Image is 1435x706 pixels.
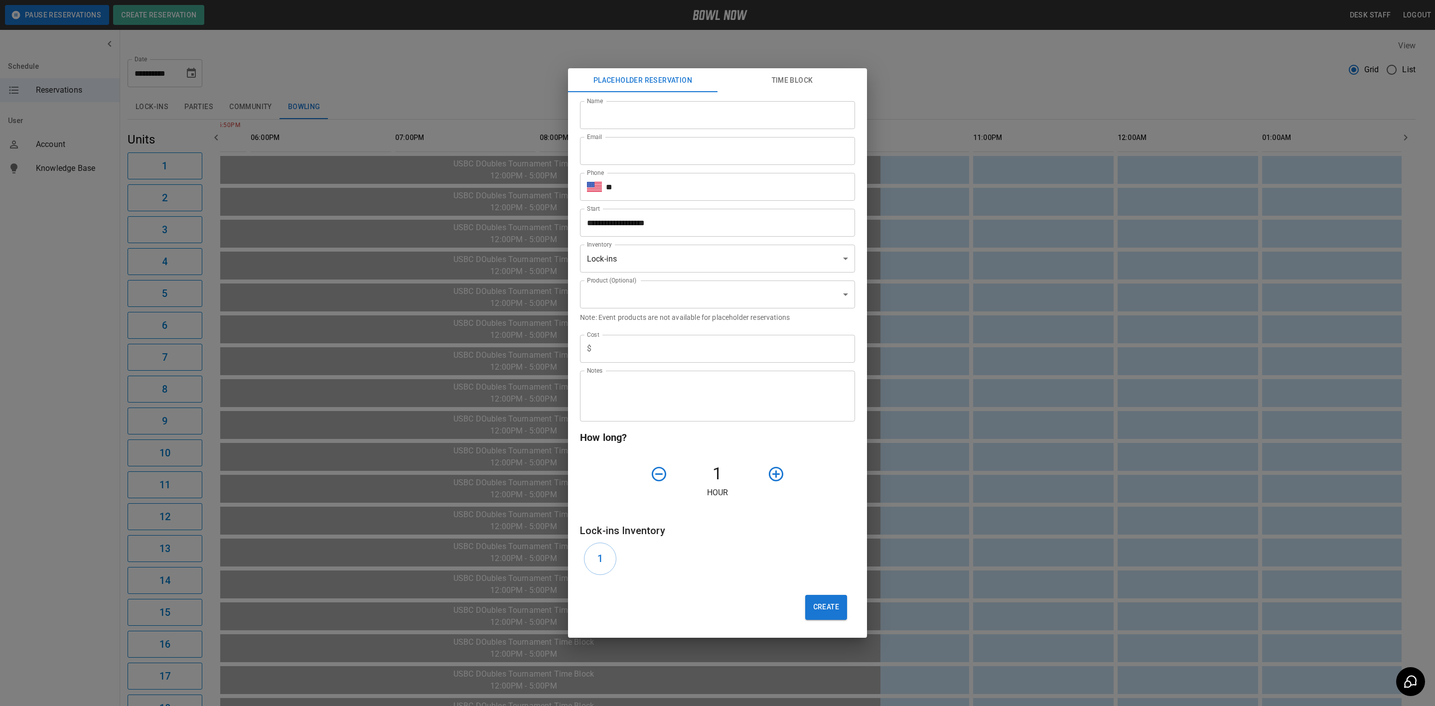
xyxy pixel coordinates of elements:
[580,523,855,539] h6: Lock-ins Inventory
[587,204,600,213] label: Start
[587,343,591,355] p: $
[672,463,763,484] h4: 1
[584,543,616,575] button: 1
[805,595,847,620] button: Create
[580,312,855,322] p: Note: Event products are not available for placeholder reservations
[580,281,855,308] div: ​
[568,68,717,92] button: Placeholder Reservation
[580,245,855,273] div: Lock-ins
[580,487,855,499] p: Hour
[580,429,855,445] h6: How long?
[587,168,604,177] label: Phone
[587,179,602,194] button: Select country
[597,551,603,566] h6: 1
[580,209,848,237] input: Choose date, selected date is Oct 25, 2025
[717,68,867,92] button: Time Block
